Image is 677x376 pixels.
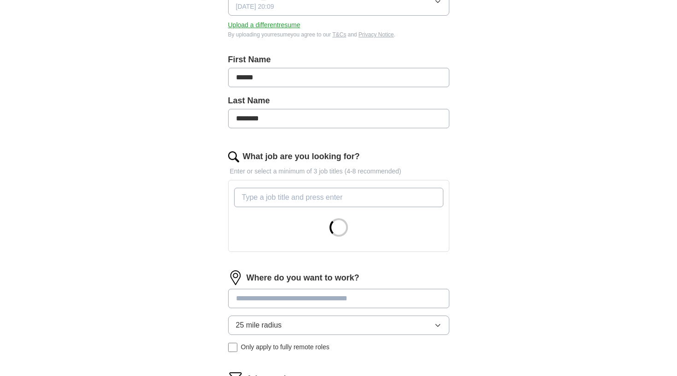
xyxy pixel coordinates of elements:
[332,31,346,38] a: T&Cs
[236,2,274,12] span: [DATE] 20:09
[228,151,239,162] img: search.png
[359,31,394,38] a: Privacy Notice
[228,167,449,176] p: Enter or select a minimum of 3 job titles (4-8 recommended)
[241,342,330,352] span: Only apply to fully remote roles
[228,316,449,335] button: 25 mile radius
[228,270,243,285] img: location.png
[243,150,360,163] label: What job are you looking for?
[228,95,449,107] label: Last Name
[234,188,443,207] input: Type a job title and press enter
[247,272,359,284] label: Where do you want to work?
[236,320,282,331] span: 25 mile radius
[228,20,300,30] button: Upload a differentresume
[228,54,449,66] label: First Name
[228,343,237,352] input: Only apply to fully remote roles
[228,30,449,39] div: By uploading your resume you agree to our and .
